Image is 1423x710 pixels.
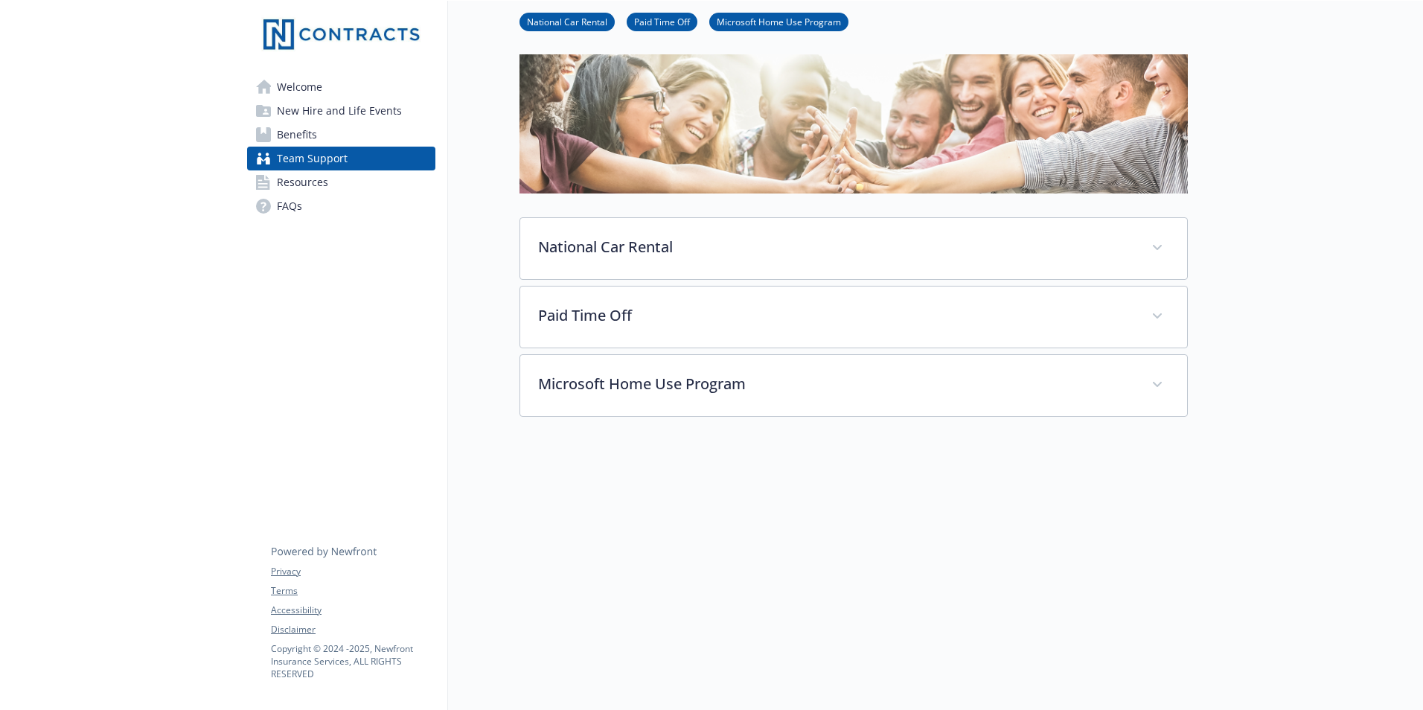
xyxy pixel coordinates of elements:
a: Terms [271,584,435,598]
span: Team Support [277,147,348,170]
span: Benefits [277,123,317,147]
span: Welcome [277,75,322,99]
a: Benefits [247,123,435,147]
div: National Car Rental [520,218,1187,279]
span: FAQs [277,194,302,218]
p: Microsoft Home Use Program [538,373,1133,395]
a: Paid Time Off [627,14,697,28]
p: National Car Rental [538,236,1133,258]
div: Paid Time Off [520,287,1187,348]
a: Microsoft Home Use Program [709,14,848,28]
a: FAQs [247,194,435,218]
p: Paid Time Off [538,304,1133,327]
a: Accessibility [271,604,435,617]
span: Resources [277,170,328,194]
a: Privacy [271,565,435,578]
a: Welcome [247,75,435,99]
p: Copyright © 2024 - 2025 , Newfront Insurance Services, ALL RIGHTS RESERVED [271,642,435,680]
a: National Car Rental [519,14,615,28]
img: team support page banner [519,54,1188,194]
span: New Hire and Life Events [277,99,402,123]
a: Disclaimer [271,623,435,636]
div: Microsoft Home Use Program [520,355,1187,416]
a: Resources [247,170,435,194]
a: New Hire and Life Events [247,99,435,123]
a: Team Support [247,147,435,170]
